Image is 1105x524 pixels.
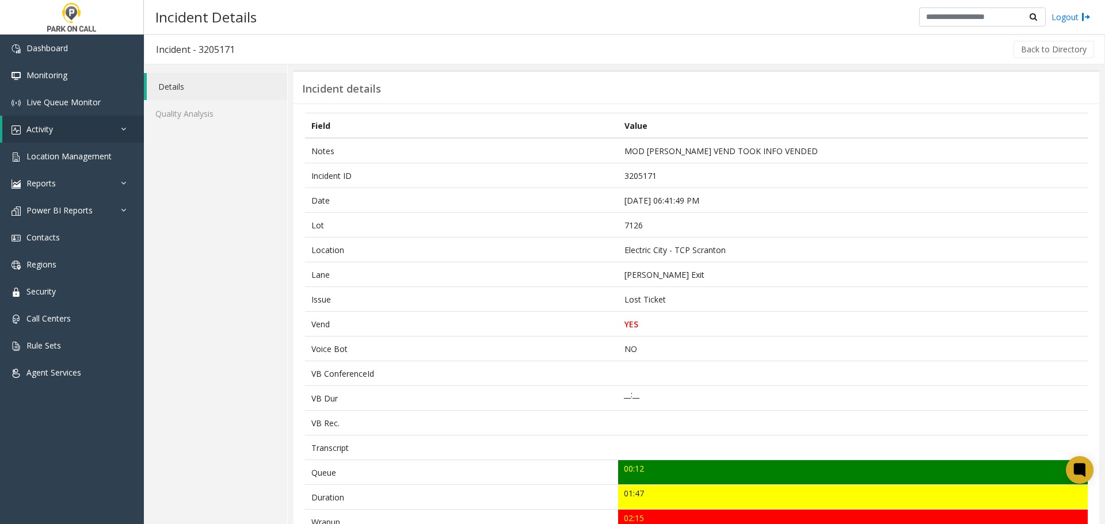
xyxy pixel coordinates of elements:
span: Activity [26,124,53,135]
img: 'icon' [12,234,21,243]
a: Activity [2,116,144,143]
h3: Incident details [302,83,381,95]
td: MOD [PERSON_NAME] VEND TOOK INFO VENDED [618,138,1088,163]
td: 3205171 [618,163,1088,188]
td: 7126 [618,213,1088,238]
td: Lane [305,262,618,287]
img: logout [1081,11,1091,23]
img: 'icon' [12,369,21,378]
td: 00:12 [618,460,1088,485]
span: Rule Sets [26,340,61,351]
a: Quality Analysis [144,100,287,127]
td: Electric City - TCP Scranton [618,238,1088,262]
td: Lost Ticket [618,287,1088,312]
img: 'icon' [12,125,21,135]
img: 'icon' [12,288,21,297]
span: Agent Services [26,367,81,378]
span: Contacts [26,232,60,243]
td: Date [305,188,618,213]
td: Voice Bot [305,336,618,361]
span: Power BI Reports [26,205,93,216]
p: NO [624,343,1082,355]
th: Value [618,113,1088,139]
a: Details [147,73,287,100]
span: Location Management [26,151,112,162]
img: 'icon' [12,179,21,189]
img: 'icon' [12,152,21,162]
img: 'icon' [12,261,21,270]
td: [PERSON_NAME] Exit [618,262,1088,287]
td: Duration [305,485,618,510]
td: Location [305,238,618,262]
span: Dashboard [26,43,68,53]
h3: Incident - 3205171 [144,36,246,63]
span: Regions [26,259,56,270]
a: Logout [1051,11,1091,23]
img: 'icon' [12,342,21,351]
span: Security [26,286,56,297]
td: Lot [305,213,618,238]
td: VB Rec. [305,411,618,435]
span: Call Centers [26,313,71,324]
td: [DATE] 06:41:49 PM [618,188,1088,213]
p: YES [624,318,1082,330]
span: Live Queue Monitor [26,97,101,108]
td: 01:47 [618,485,1088,510]
td: Transcript [305,435,618,460]
td: Issue [305,287,618,312]
th: Field [305,113,618,139]
td: Queue [305,460,618,485]
button: Back to Directory [1013,41,1094,58]
img: 'icon' [12,71,21,81]
span: Reports [26,178,56,189]
td: VB Dur [305,386,618,411]
td: VB ConferenceId [305,361,618,386]
img: 'icon' [12,206,21,216]
h3: Incident Details [150,3,262,31]
img: 'icon' [12,44,21,53]
img: 'icon' [12,315,21,324]
td: __:__ [618,386,1088,411]
td: Incident ID [305,163,618,188]
img: 'icon' [12,98,21,108]
span: Monitoring [26,70,67,81]
td: Vend [305,312,618,336]
td: Notes [305,138,618,163]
